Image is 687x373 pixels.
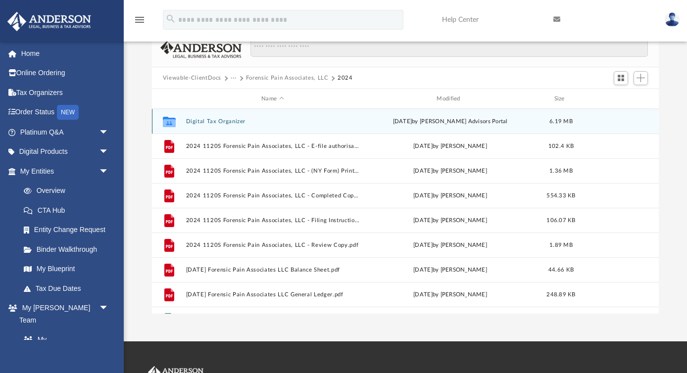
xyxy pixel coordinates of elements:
[99,298,119,319] span: arrow_drop_down
[4,12,94,31] img: Anderson Advisors Platinum Portal
[363,290,537,299] div: [DATE] by [PERSON_NAME]
[665,12,680,27] img: User Pic
[634,71,648,85] button: Add
[363,266,537,275] div: [DATE] by [PERSON_NAME]
[134,14,146,26] i: menu
[186,242,359,248] button: 2024 1120S Forensic Pain Associates, LLC - Review Copy.pdf
[185,94,359,103] div: Name
[14,200,124,220] a: CTA Hub
[7,44,124,63] a: Home
[186,143,359,149] button: 2024 1120S Forensic Pain Associates, LLC - E-file authorisation - please sign.pdf
[186,217,359,224] button: 2024 1120S Forensic Pain Associates, LLC - Filing Instructions.pdf
[186,291,359,298] button: [DATE] Forensic Pain Associates LLC General Ledger.pdf
[14,239,124,259] a: Binder Walkthrough
[548,143,574,149] span: 102.4 KB
[186,192,359,199] button: 2024 1120S Forensic Pain Associates, LLC - Completed Copy.pdf
[7,102,124,123] a: Order StatusNEW
[57,105,79,120] div: NEW
[14,220,124,240] a: Entity Change Request
[546,193,575,198] span: 554.33 KB
[186,118,359,125] button: Digital Tax Organizer
[134,19,146,26] a: menu
[231,74,237,83] button: ···
[186,168,359,174] button: 2024 1120S Forensic Pain Associates, LLC - (NY Form) Print, Sign & Mail.pdf
[549,168,573,174] span: 1.36 MB
[363,167,537,176] div: [DATE] by [PERSON_NAME]
[363,94,537,103] div: Modified
[7,142,124,162] a: Digital Productsarrow_drop_down
[7,122,124,142] a: Platinum Q&Aarrow_drop_down
[165,13,176,24] i: search
[14,259,119,279] a: My Blueprint
[14,279,124,298] a: Tax Due Dates
[14,181,124,201] a: Overview
[7,83,124,102] a: Tax Organizers
[546,292,575,297] span: 248.89 KB
[338,74,353,83] button: 2024
[163,74,221,83] button: Viewable-ClientDocs
[7,63,124,83] a: Online Ordering
[246,74,329,83] button: Forensic Pain Associates, LLC
[585,94,654,103] div: id
[99,122,119,142] span: arrow_drop_down
[548,267,574,273] span: 44.66 KB
[363,241,537,250] div: [DATE] by [PERSON_NAME]
[614,71,629,85] button: Switch to Grid View
[156,94,181,103] div: id
[99,142,119,162] span: arrow_drop_down
[363,216,537,225] div: [DATE] by [PERSON_NAME]
[99,161,119,182] span: arrow_drop_down
[549,119,573,124] span: 6.19 MB
[541,94,581,103] div: Size
[152,109,659,314] div: grid
[546,218,575,223] span: 106.07 KB
[7,298,119,330] a: My [PERSON_NAME] Teamarrow_drop_down
[549,242,573,248] span: 1.89 MB
[363,142,537,151] div: [DATE] by [PERSON_NAME]
[250,39,648,57] input: Search files and folders
[363,117,537,126] div: [DATE] by [PERSON_NAME] Advisors Portal
[363,191,537,200] div: [DATE] by [PERSON_NAME]
[7,161,124,181] a: My Entitiesarrow_drop_down
[186,267,359,273] button: [DATE] Forensic Pain Associates LLC Balance Sheet.pdf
